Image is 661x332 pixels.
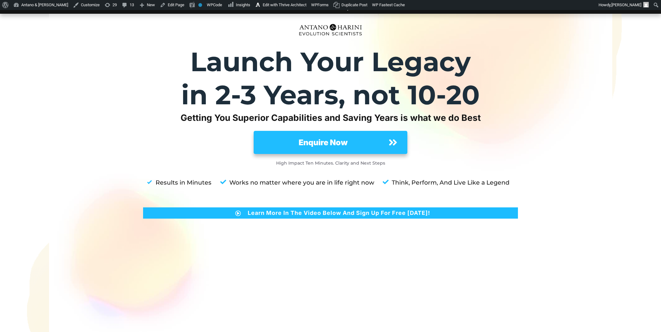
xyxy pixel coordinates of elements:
[611,2,641,7] span: [PERSON_NAME]
[296,20,365,39] img: Evolution-Scientist (2)
[156,179,211,186] strong: Results in Minutes
[229,179,374,186] strong: Works no matter where you are in life right now
[190,46,471,78] strong: Launch Your Legacy
[254,131,407,154] a: Enquire Now
[392,179,509,186] strong: Think, Perform, And Live Like a Legend
[276,160,385,166] strong: High Impact Ten Minutes. Clarity and Next Steps
[181,79,480,111] strong: in 2-3 Years, not 10-20
[181,112,481,123] strong: Getting You Superior Capabilities and Saving Years is what we do Best
[248,210,430,216] strong: Learn More In The Video Below And Sign Up For Free [DATE]!
[299,138,348,147] strong: Enquire Now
